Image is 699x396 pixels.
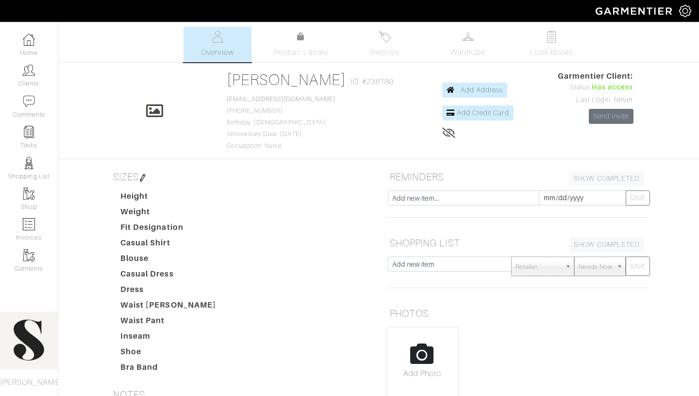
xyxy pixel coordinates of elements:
h5: REMINDERS [386,167,648,187]
a: Add Address [442,83,508,98]
span: Needs Now [579,257,613,276]
span: Has access [592,82,633,93]
a: Overview [183,27,251,62]
a: Product Library [267,31,335,58]
a: [EMAIL_ADDRESS][DOMAIN_NAME] [227,96,335,103]
img: basicinfo-40fd8af6dae0f16599ec9e87c0ef1c0a1fdea2edbe929e3d69a839185d80c458.svg [212,31,224,43]
img: todo-9ac3debb85659649dc8f770b8b6100bb5dab4b48dedcbae339e5042a72dfd3cc.svg [546,31,558,43]
img: garments-icon-b7da505a4dc4fd61783c78ac3ca0ef83fa9d6f193b1c9dc38574b1d14d53ca28.png [23,249,35,261]
a: Wardrobe [434,27,502,62]
a: Invoices [350,27,418,62]
dt: Dress [113,284,224,299]
input: Add new item [388,257,512,272]
span: Add Address [461,86,503,94]
img: orders-27d20c2124de7fd6de4e0e44c1d41de31381a507db9b33961299e4e07d508b8c.svg [379,31,391,43]
h5: SIZES [109,167,371,187]
dt: Height [113,190,224,206]
dt: Fit Designation [113,222,224,237]
img: stylists-icon-eb353228a002819b7ec25b43dbf5f0378dd9e0616d9560372ff212230b889e62.png [23,157,35,169]
dt: Waist [PERSON_NAME] [113,299,224,315]
span: Invoices [369,47,399,58]
a: Look Books [517,27,585,62]
dt: Waist Pant [113,315,224,330]
h5: SHOPPING LIST [386,233,648,253]
img: clients-icon-6bae9207a08558b7cb47a8932f037763ab4055f8c8b6bfacd5dc20c3e0201464.png [23,64,35,76]
span: [PHONE_NUMBER] Birthday: [DEMOGRAPHIC_DATA] Anniversary Date: [DATE] Occupation: Nurse [227,96,335,149]
button: SAVE [626,190,650,206]
a: SHOW COMPLETED [569,237,644,252]
div: Last Login: Never [558,95,633,105]
a: Add Credit Card [442,105,514,121]
a: [PERSON_NAME] [227,71,347,88]
dt: Casual Dress [113,268,224,284]
img: pen-cf24a1663064a2ec1b9c1bd2387e9de7a2fa800b781884d57f21acf72779bad2.png [139,174,147,182]
span: Overview [201,47,233,58]
span: Add Credit Card [457,109,509,117]
a: SHOW COMPLETED [569,171,644,186]
span: Look Books [530,47,573,58]
img: gear-icon-white-bd11855cb880d31180b6d7d6211b90ccbf57a29d726f0c71d8c61bd08dd39cc2.png [679,5,691,17]
dt: Inseam [113,330,224,346]
dt: Shoe [113,346,224,362]
img: reminder-icon-8004d30b9f0a5d33ae49ab947aed9ed385cf756f9e5892f1edd6e32f2345188e.png [23,126,35,138]
img: garments-icon-b7da505a4dc4fd61783c78ac3ca0ef83fa9d6f193b1c9dc38574b1d14d53ca28.png [23,188,35,200]
img: garmentier-logo-header-white-b43fb05a5012e4ada735d5af1a66efaba907eab6374d6393d1fbf88cb4ef424d.png [591,2,679,19]
span: Retailer [516,257,561,276]
span: ID: #238180 [351,76,393,87]
dt: Blouse [113,253,224,268]
div: Status: [558,82,633,93]
dt: Casual Shirt [113,237,224,253]
span: Garmentier Client: [558,70,633,82]
h5: PHOTOS [386,304,648,323]
img: dashboard-icon-dbcd8f5a0b271acd01030246c82b418ddd0df26cd7fceb0bd07c9910d44c42f6.png [23,34,35,46]
span: Product Library [274,47,329,58]
input: Add new item... [388,190,539,206]
button: SAVE [626,257,650,276]
dt: Weight [113,206,224,222]
img: comment-icon-a0a6a9ef722e966f86d9cbdc48e553b5cf19dbc54f86b18d962a5391bc8f6eb6.png [23,95,35,107]
img: orders-icon-0abe47150d42831381b5fb84f609e132dff9fe21cb692f30cb5eec754e2cba89.png [23,218,35,230]
span: Wardrobe [450,47,485,58]
img: wardrobe-487a4870c1b7c33e795ec22d11cfc2ed9d08956e64fb3008fe2437562e282088.svg [462,31,474,43]
dt: Bra Band [113,362,224,377]
a: Send Invite [589,109,633,124]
